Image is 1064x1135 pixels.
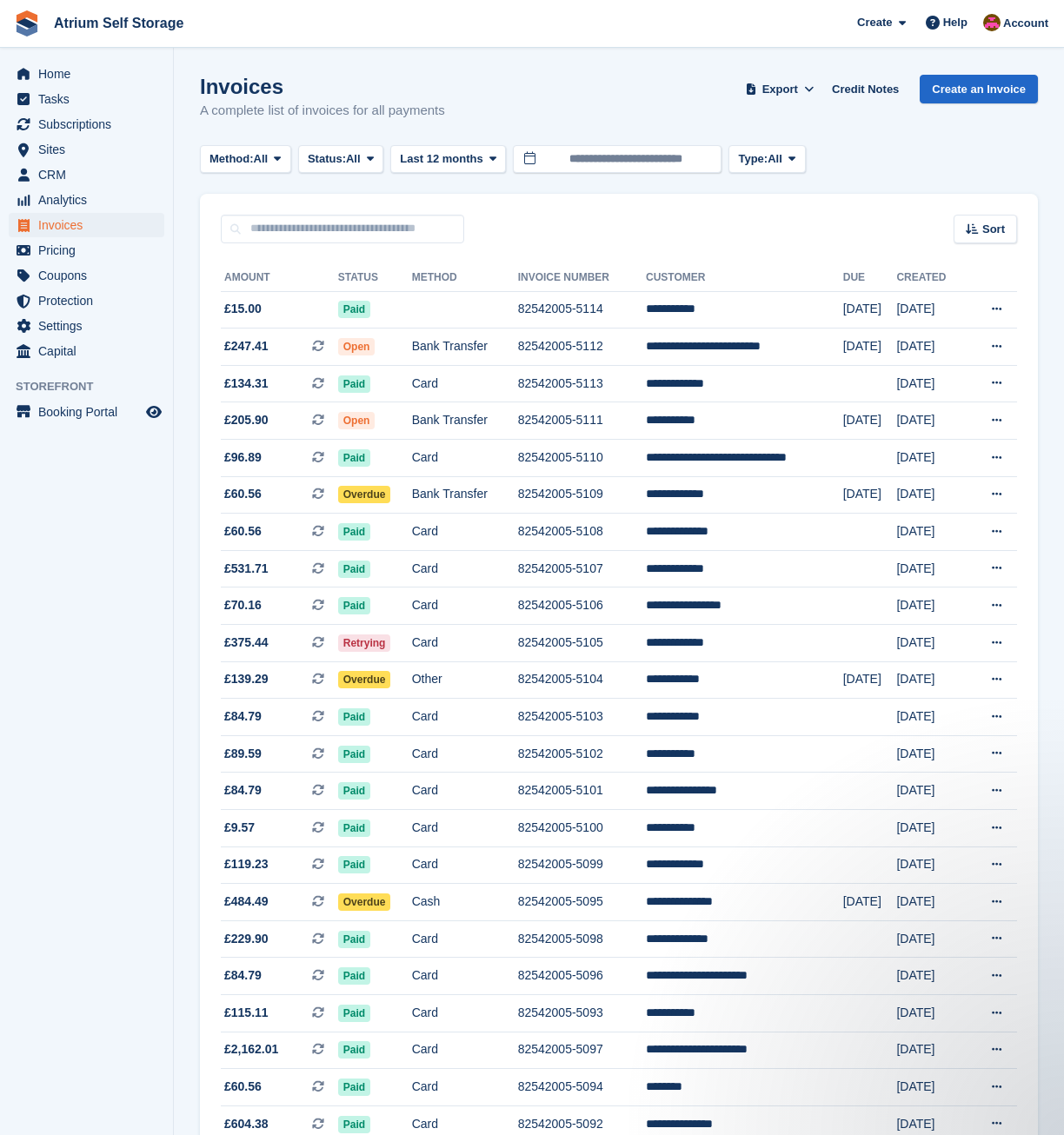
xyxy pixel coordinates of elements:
[224,337,269,355] span: £247.41
[412,440,518,477] td: Card
[518,735,646,773] td: 82542005-5102
[518,476,646,514] td: 82542005-5109
[38,238,143,262] span: Pricing
[338,634,391,652] span: Retrying
[200,145,291,174] button: Method: All
[412,958,518,995] td: Card
[896,514,966,551] td: [DATE]
[9,188,164,212] a: menu
[338,597,370,614] span: Paid
[896,994,966,1032] td: [DATE]
[221,264,338,292] th: Amount
[412,884,518,921] td: Cash
[412,1032,518,1069] td: Card
[843,884,897,921] td: [DATE]
[38,112,143,136] span: Subscriptions
[390,145,506,174] button: Last 12 months
[896,329,966,366] td: [DATE]
[896,958,966,995] td: [DATE]
[400,150,482,168] span: Last 12 months
[518,264,646,292] th: Invoice Number
[518,550,646,587] td: 82542005-5107
[857,14,892,31] span: Create
[843,329,897,366] td: [DATE]
[9,263,164,288] a: menu
[896,264,966,292] th: Created
[518,440,646,477] td: 82542005-5110
[224,634,269,652] span: £375.44
[338,856,370,873] span: Paid
[412,699,518,736] td: Card
[338,449,370,467] span: Paid
[768,150,782,168] span: All
[412,476,518,514] td: Bank Transfer
[308,150,346,168] span: Status:
[920,75,1038,103] a: Create an Invoice
[338,486,391,503] span: Overdue
[9,112,164,136] a: menu
[224,448,262,467] span: £96.89
[38,213,143,237] span: Invoices
[9,289,164,313] a: menu
[346,150,361,168] span: All
[224,1040,278,1059] span: £2,162.01
[9,137,164,162] a: menu
[338,967,370,985] span: Paid
[518,1069,646,1106] td: 82542005-5094
[47,9,190,37] a: Atrium Self Storage
[224,1078,262,1096] span: £60.56
[843,661,897,699] td: [DATE]
[38,400,143,424] span: Booking Portal
[224,300,262,318] span: £15.00
[412,661,518,699] td: Other
[412,264,518,292] th: Method
[843,476,897,514] td: [DATE]
[518,625,646,662] td: 82542005-5105
[14,10,40,37] img: stora-icon-8386f47178a22dfd0bd8f6a31ec36ba5ce8667c1dd55bd0f319d3a0aa187defe.svg
[412,994,518,1032] td: Card
[896,365,966,402] td: [DATE]
[338,338,376,355] span: Open
[738,150,768,168] span: Type:
[38,339,143,363] span: Capital
[338,1041,370,1059] span: Paid
[896,1069,966,1106] td: [DATE]
[518,587,646,625] td: 82542005-5106
[646,264,843,292] th: Customer
[412,846,518,884] td: Card
[896,550,966,587] td: [DATE]
[825,75,906,103] a: Credit Notes
[38,263,143,288] span: Coupons
[412,773,518,810] td: Card
[38,87,143,111] span: Tasks
[338,671,391,688] span: Overdue
[200,75,445,98] h1: Invoices
[896,587,966,625] td: [DATE]
[224,560,269,578] span: £531.71
[224,930,269,948] span: £229.90
[412,329,518,366] td: Bank Transfer
[412,587,518,625] td: Card
[224,707,262,726] span: £84.79
[224,596,262,614] span: £70.16
[982,221,1005,238] span: Sort
[896,661,966,699] td: [DATE]
[338,301,370,318] span: Paid
[338,1079,370,1096] span: Paid
[9,314,164,338] a: menu
[338,708,370,726] span: Paid
[338,893,391,911] span: Overdue
[896,402,966,440] td: [DATE]
[338,264,412,292] th: Status
[518,994,646,1032] td: 82542005-5093
[896,810,966,847] td: [DATE]
[338,820,370,837] span: Paid
[224,670,269,688] span: £139.29
[338,375,370,393] span: Paid
[896,625,966,662] td: [DATE]
[741,75,818,103] button: Export
[338,523,370,541] span: Paid
[518,958,646,995] td: 82542005-5096
[412,625,518,662] td: Card
[518,661,646,699] td: 82542005-5104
